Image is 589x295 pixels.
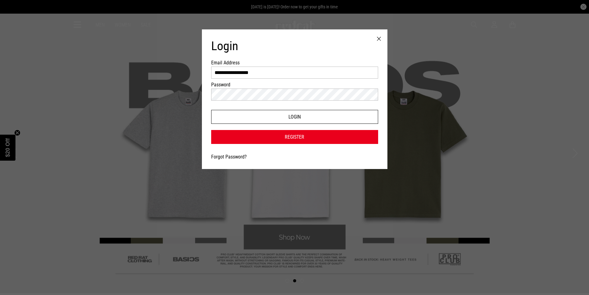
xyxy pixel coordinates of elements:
a: Forgot Password? [211,154,247,160]
h1: Login [211,39,378,54]
a: Register [211,130,378,144]
label: Password [211,82,245,88]
button: Open LiveChat chat widget [5,2,23,21]
label: Email Address [211,60,245,66]
button: Login [211,110,378,124]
